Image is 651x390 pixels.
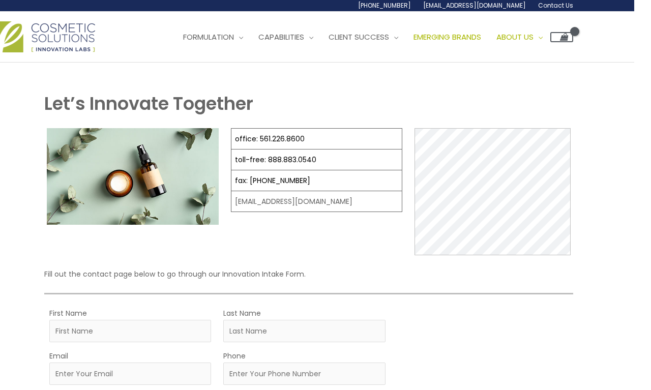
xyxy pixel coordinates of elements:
[235,175,310,186] a: fax: [PHONE_NUMBER]
[489,22,550,52] a: About Us
[235,134,305,144] a: office: 561.226.8600
[223,320,385,342] input: Last Name
[251,22,321,52] a: Capabilities
[321,22,406,52] a: Client Success
[44,91,253,116] strong: Let’s Innovate Together
[538,1,573,10] span: Contact Us
[258,32,304,42] span: Capabilities
[550,32,573,42] a: View Shopping Cart, empty
[168,22,573,52] nav: Site Navigation
[223,363,385,385] input: Enter Your Phone Number
[223,349,246,363] label: Phone
[49,320,211,342] input: First Name
[413,32,481,42] span: Emerging Brands
[231,191,402,212] td: [EMAIL_ADDRESS][DOMAIN_NAME]
[423,1,526,10] span: [EMAIL_ADDRESS][DOMAIN_NAME]
[329,32,389,42] span: Client Success
[183,32,234,42] span: Formulation
[44,267,573,281] p: Fill out the contact page below to go through our Innovation Intake Form.
[358,1,411,10] span: [PHONE_NUMBER]
[406,22,489,52] a: Emerging Brands
[235,155,316,165] a: toll-free: 888.883.0540
[175,22,251,52] a: Formulation
[47,128,218,225] img: Contact page image for private label skincare manufacturer Cosmetic solutions shows a skin care b...
[49,363,211,385] input: Enter Your Email
[49,349,68,363] label: Email
[496,32,534,42] span: About Us
[49,307,87,320] label: First Name
[223,307,261,320] label: Last Name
